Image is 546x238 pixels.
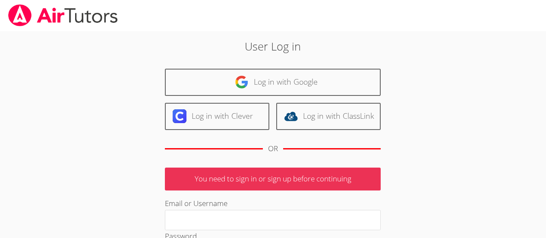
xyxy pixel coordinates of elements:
[235,75,249,89] img: google-logo-50288ca7cdecda66e5e0955fdab243c47b7ad437acaf1139b6f446037453330a.svg
[165,103,269,130] a: Log in with Clever
[173,109,186,123] img: clever-logo-6eab21bc6e7a338710f1a6ff85c0baf02591cd810cc4098c63d3a4b26e2feb20.svg
[7,4,119,26] img: airtutors_banner-c4298cdbf04f3fff15de1276eac7730deb9818008684d7c2e4769d2f7ddbe033.png
[284,109,298,123] img: classlink-logo-d6bb404cc1216ec64c9a2012d9dc4662098be43eaf13dc465df04b49fa7ab582.svg
[165,69,381,96] a: Log in with Google
[126,38,420,54] h2: User Log in
[268,143,278,155] div: OR
[165,168,381,190] p: You need to sign in or sign up before continuing
[276,103,381,130] a: Log in with ClassLink
[165,198,227,208] label: Email or Username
